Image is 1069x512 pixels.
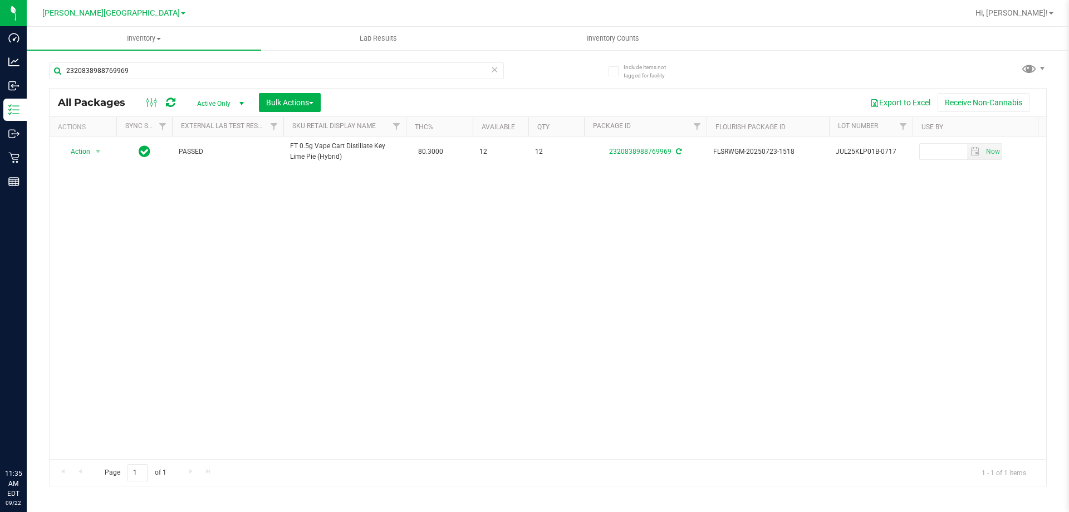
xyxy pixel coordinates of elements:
[290,141,399,162] span: FT 0.5g Vape Cart Distillate Key Lime Pie (Hybrid)
[42,8,180,18] span: [PERSON_NAME][GEOGRAPHIC_DATA]
[537,123,550,131] a: Qty
[61,144,91,159] span: Action
[27,27,261,50] a: Inventory
[496,27,730,50] a: Inventory Counts
[345,33,412,43] span: Lab Results
[863,93,938,112] button: Export to Excel
[938,93,1029,112] button: Receive Non-Cannabis
[49,62,504,79] input: Search Package ID, Item Name, SKU, Lot or Part Number...
[836,147,906,157] span: JUL25KLP01B-0717
[491,62,498,77] span: Clear
[11,423,45,456] iframe: Resource center
[259,93,321,112] button: Bulk Actions
[713,147,822,157] span: FLSRWGM-20250723-1518
[292,122,376,130] a: Sku Retail Display Name
[921,123,943,131] a: Use By
[838,122,878,130] a: Lot Number
[128,464,148,481] input: 1
[58,123,112,131] div: Actions
[983,144,1002,159] span: select
[27,33,261,43] span: Inventory
[8,104,19,115] inline-svg: Inventory
[154,117,172,136] a: Filter
[609,148,671,155] a: 2320838988769969
[8,176,19,187] inline-svg: Reports
[125,122,168,130] a: Sync Status
[8,56,19,67] inline-svg: Analytics
[5,469,22,499] p: 11:35 AM EDT
[266,98,313,107] span: Bulk Actions
[388,117,406,136] a: Filter
[688,117,707,136] a: Filter
[593,122,631,130] a: Package ID
[482,123,515,131] a: Available
[479,147,522,157] span: 12
[8,128,19,139] inline-svg: Outbound
[572,33,654,43] span: Inventory Counts
[715,123,786,131] a: Flourish Package ID
[8,32,19,43] inline-svg: Dashboard
[5,499,22,507] p: 09/22
[894,117,913,136] a: Filter
[58,96,136,109] span: All Packages
[261,27,496,50] a: Lab Results
[8,80,19,91] inline-svg: Inbound
[181,122,268,130] a: External Lab Test Result
[624,63,679,80] span: Include items not tagged for facility
[91,144,105,159] span: select
[8,152,19,163] inline-svg: Retail
[983,144,1002,160] span: Set Current date
[139,144,150,159] span: In Sync
[265,117,283,136] a: Filter
[674,148,681,155] span: Sync from Compliance System
[975,8,1048,17] span: Hi, [PERSON_NAME]!
[95,464,175,481] span: Page of 1
[179,147,277,157] span: PASSED
[413,144,449,160] span: 80.3000
[967,144,983,159] span: select
[415,123,433,131] a: THC%
[973,464,1035,481] span: 1 - 1 of 1 items
[535,147,577,157] span: 12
